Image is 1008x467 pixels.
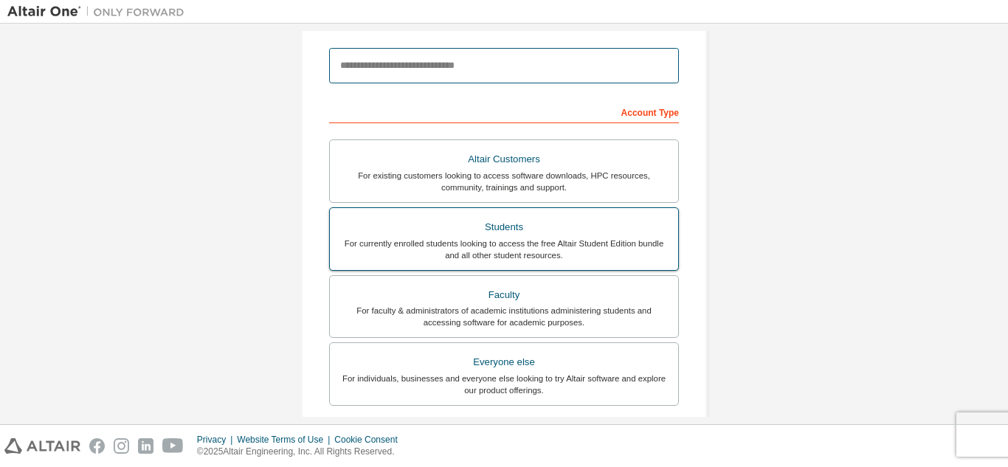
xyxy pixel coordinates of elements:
div: Account Type [329,100,679,123]
p: © 2025 Altair Engineering, Inc. All Rights Reserved. [197,446,407,458]
div: Faculty [339,285,669,305]
div: For faculty & administrators of academic institutions administering students and accessing softwa... [339,305,669,328]
img: altair_logo.svg [4,438,80,454]
img: facebook.svg [89,438,105,454]
div: Website Terms of Use [237,434,334,446]
div: For individuals, businesses and everyone else looking to try Altair software and explore our prod... [339,373,669,396]
img: linkedin.svg [138,438,153,454]
img: youtube.svg [162,438,184,454]
div: For currently enrolled students looking to access the free Altair Student Edition bundle and all ... [339,238,669,261]
div: Everyone else [339,352,669,373]
img: Altair One [7,4,192,19]
div: Students [339,217,669,238]
div: Privacy [197,434,237,446]
div: Cookie Consent [334,434,406,446]
div: Altair Customers [339,149,669,170]
img: instagram.svg [114,438,129,454]
div: For existing customers looking to access software downloads, HPC resources, community, trainings ... [339,170,669,193]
